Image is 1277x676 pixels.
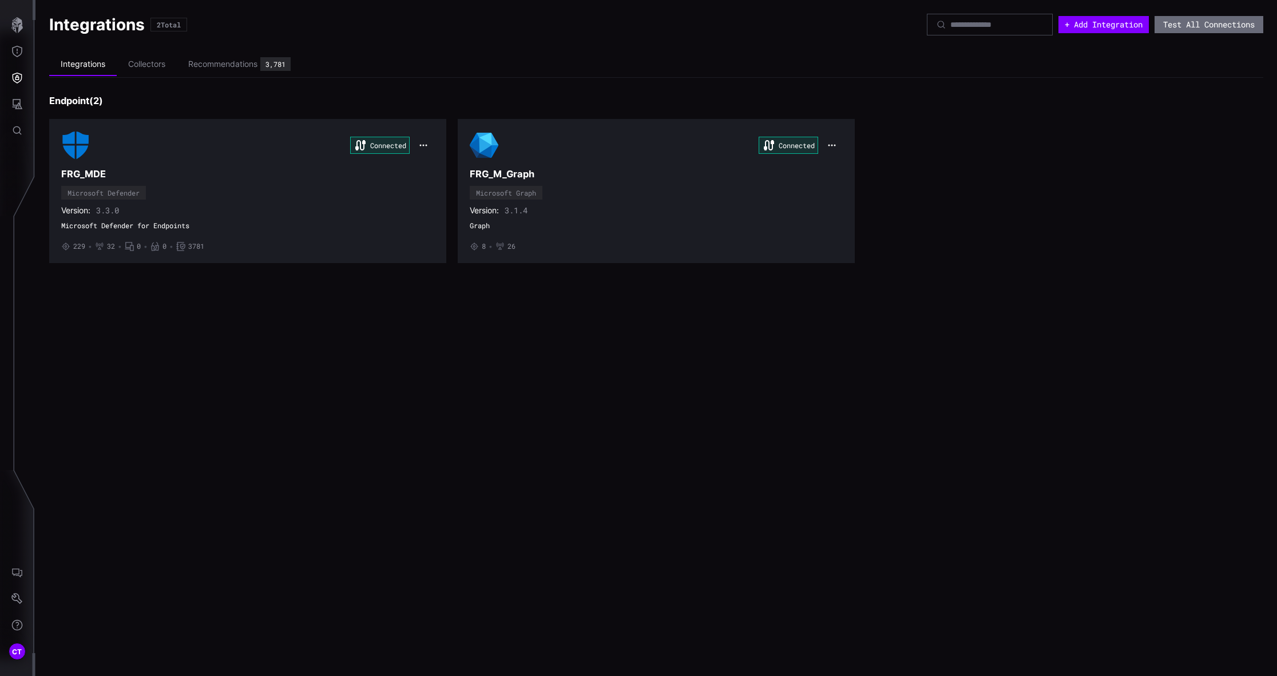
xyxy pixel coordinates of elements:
h3: Endpoint ( 2 ) [49,95,1263,107]
div: Microsoft Defender [68,189,140,196]
div: 3,781 [265,61,285,67]
button: + Add Integration [1058,16,1149,33]
span: 0 [137,242,141,251]
button: Test All Connections [1155,16,1263,33]
span: • [489,242,493,251]
span: Graph [470,221,843,230]
span: • [88,242,92,251]
img: Microsoft Graph [470,131,498,160]
button: CT [1,638,34,665]
span: Version: [61,205,90,216]
span: 32 [107,242,115,251]
li: Collectors [117,53,177,75]
span: 3.1.4 [505,205,528,216]
span: CT [12,646,22,658]
div: Connected [350,137,410,154]
span: 229 [73,242,85,251]
span: Version: [470,205,499,216]
span: 3.3.0 [96,205,119,216]
span: • [169,242,173,251]
span: 0 [162,242,166,251]
h3: FRG_M_Graph [470,168,843,180]
span: 26 [507,242,515,251]
span: • [118,242,122,251]
div: Connected [759,137,818,154]
span: 3781 [188,242,204,251]
img: Microsoft Defender [61,131,90,160]
h3: FRG_MDE [61,168,434,180]
h1: Integrations [49,14,145,35]
li: Integrations [49,53,117,76]
span: • [144,242,148,251]
div: 2 Total [157,21,181,28]
div: Recommendations [188,59,257,69]
span: Microsoft Defender for Endpoints [61,221,434,230]
div: Microsoft Graph [476,189,536,196]
span: 8 [482,242,486,251]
